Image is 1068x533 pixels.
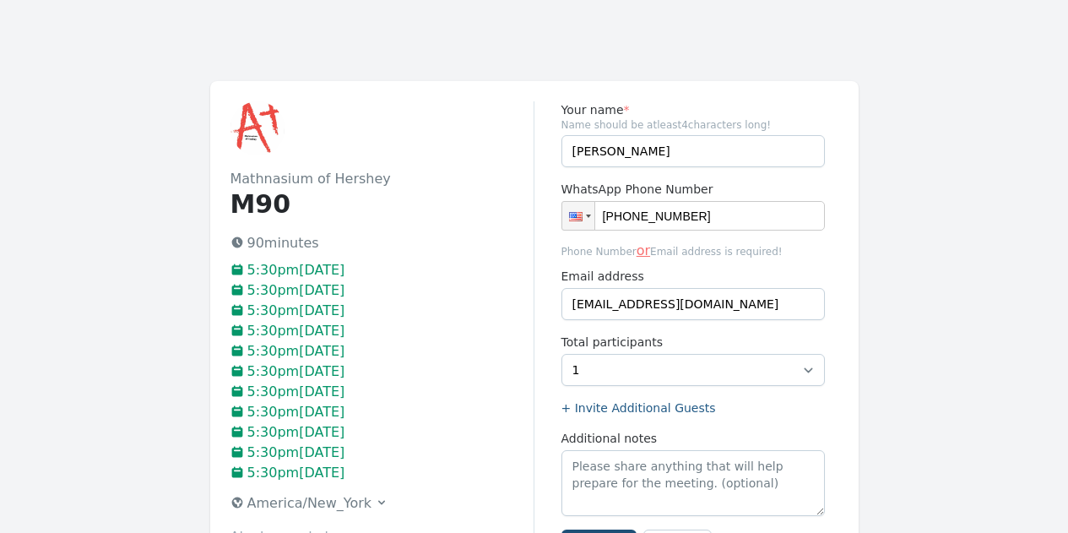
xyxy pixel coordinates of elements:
[561,181,825,198] label: WhatsApp Phone Number
[562,202,594,230] div: United States: + 1
[561,268,825,285] label: Email address
[230,362,534,382] p: 5:30pm[DATE]
[230,189,534,220] h1: M90
[230,422,534,443] p: 5:30pm[DATE]
[561,400,825,416] label: + Invite Additional Guests
[561,288,825,320] input: you@example.com
[561,135,825,167] input: Enter name (required)
[230,341,534,362] p: 5:30pm[DATE]
[230,169,534,189] h2: Mathnasium of Hershey
[561,430,825,447] label: Additional notes
[561,101,825,118] label: Your name
[230,260,534,280] p: 5:30pm[DATE]
[230,382,534,402] p: 5:30pm[DATE]
[561,334,825,351] label: Total participants
[230,463,534,483] p: 5:30pm[DATE]
[637,242,650,258] span: or
[230,301,534,321] p: 5:30pm[DATE]
[230,402,534,422] p: 5:30pm[DATE]
[230,280,534,301] p: 5:30pm[DATE]
[561,118,825,132] span: Name should be atleast 4 characters long!
[561,241,825,261] span: Phone Number Email address is required!
[230,321,534,341] p: 5:30pm[DATE]
[230,101,285,155] img: Mathnasium of Hershey
[230,443,534,463] p: 5:30pm[DATE]
[561,201,825,231] input: 1 (702) 123-4567
[224,490,396,517] button: America/New_York
[230,233,534,253] p: 90 minutes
